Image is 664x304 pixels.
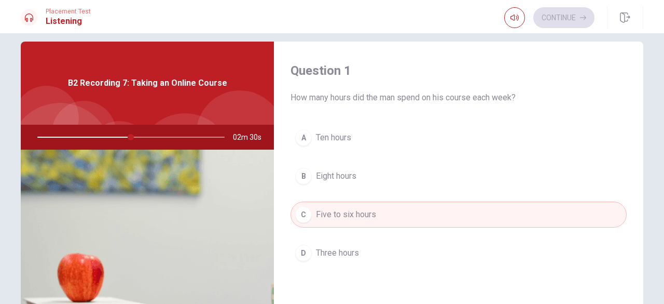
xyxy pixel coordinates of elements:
div: D [295,245,312,261]
div: C [295,206,312,223]
button: CFive to six hours [290,202,627,228]
button: DThree hours [290,240,627,266]
span: Three hours [316,247,359,259]
button: BEight hours [290,163,627,189]
span: 02m 30s [233,125,270,150]
h1: Listening [46,15,91,28]
div: A [295,129,312,146]
span: Ten hours [316,131,351,144]
span: Placement Test [46,8,91,15]
span: Eight hours [316,170,356,182]
span: How many hours did the man spend on his course each week? [290,91,627,104]
span: B2 Recording 7: Taking an Online Course [68,77,227,89]
h4: Question 1 [290,62,627,79]
button: ATen hours [290,125,627,151]
div: B [295,168,312,184]
span: Five to six hours [316,208,376,221]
